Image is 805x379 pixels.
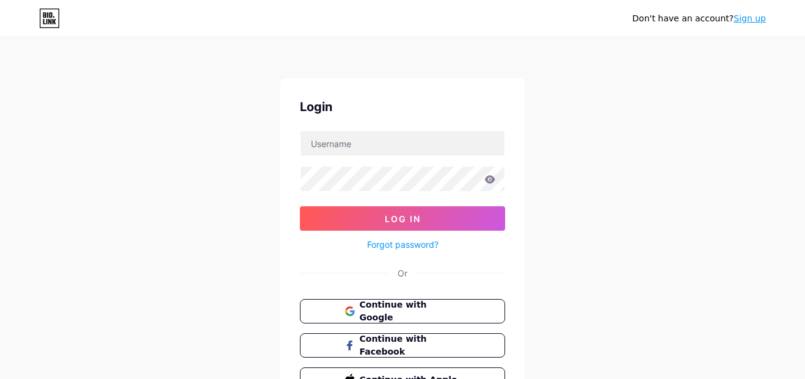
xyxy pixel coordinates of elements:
[300,206,505,231] button: Log In
[360,333,461,358] span: Continue with Facebook
[367,238,439,251] a: Forgot password?
[301,131,504,156] input: Username
[360,298,461,324] span: Continue with Google
[632,12,766,25] div: Don't have an account?
[300,333,505,358] button: Continue with Facebook
[385,214,421,224] span: Log In
[398,267,407,280] div: Or
[300,299,505,323] button: Continue with Google
[734,13,766,23] a: Sign up
[300,98,505,116] div: Login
